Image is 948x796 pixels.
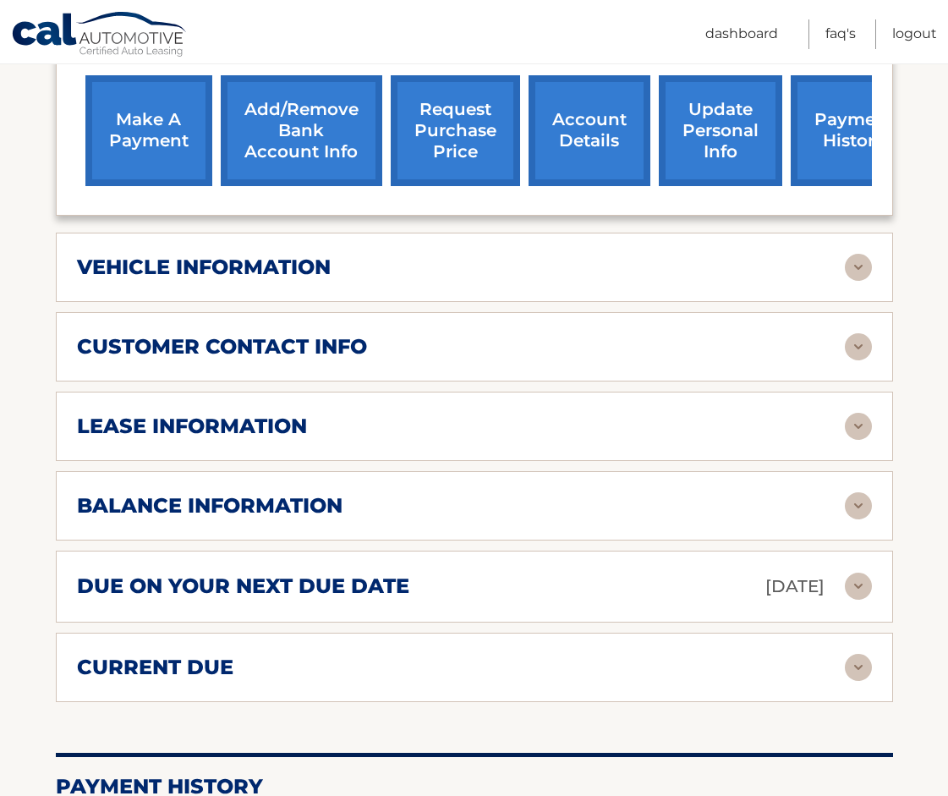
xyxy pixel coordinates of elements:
[391,75,520,186] a: request purchase price
[845,333,872,360] img: accordion-rest.svg
[845,254,872,281] img: accordion-rest.svg
[529,75,650,186] a: account details
[77,493,342,519] h2: balance information
[765,572,825,601] p: [DATE]
[77,334,367,360] h2: customer contact info
[825,19,856,49] a: FAQ's
[11,11,189,60] a: Cal Automotive
[892,19,937,49] a: Logout
[77,255,331,280] h2: vehicle information
[659,75,782,186] a: update personal info
[845,573,872,600] img: accordion-rest.svg
[77,655,233,680] h2: current due
[845,413,872,440] img: accordion-rest.svg
[77,414,307,439] h2: lease information
[77,574,409,599] h2: due on your next due date
[845,492,872,519] img: accordion-rest.svg
[221,75,382,186] a: Add/Remove bank account info
[705,19,778,49] a: Dashboard
[85,75,212,186] a: make a payment
[791,75,918,186] a: payment history
[845,654,872,681] img: accordion-rest.svg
